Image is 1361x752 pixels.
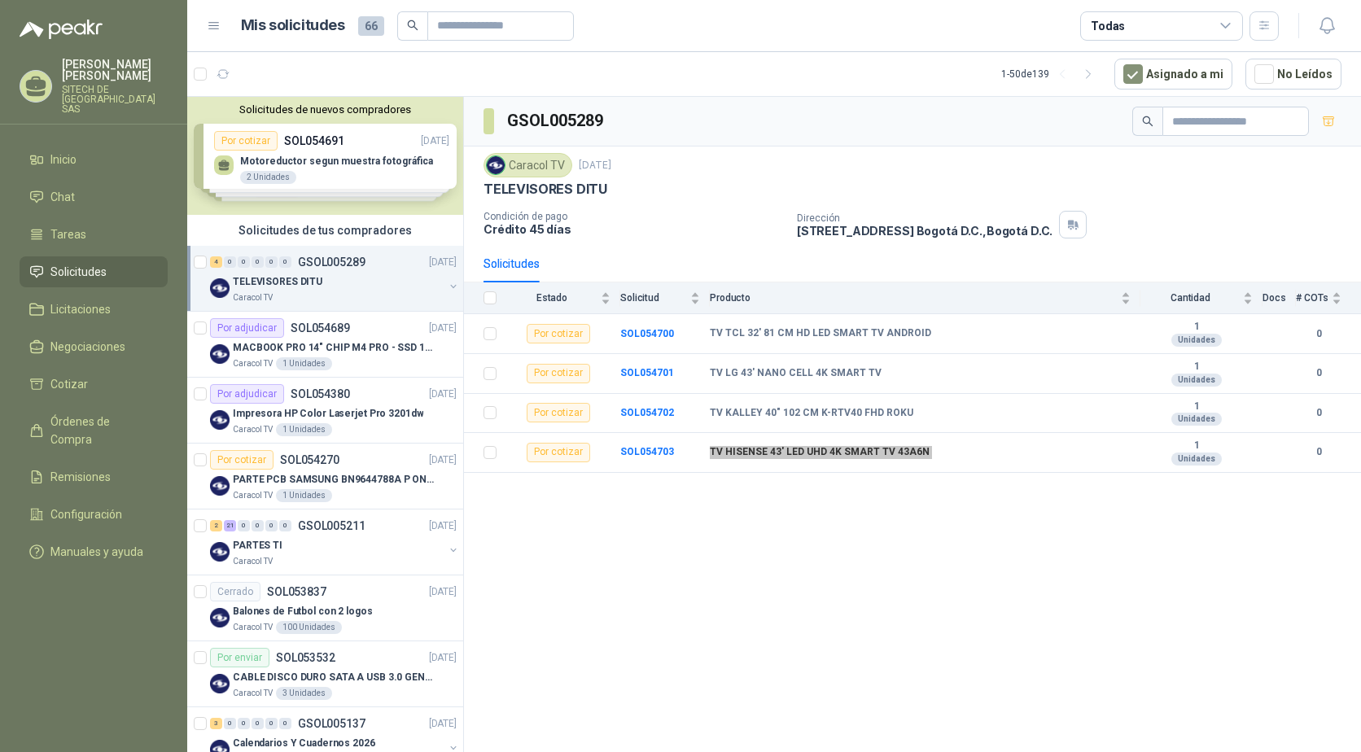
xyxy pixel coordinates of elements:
p: Calendarios Y Cuadernos 2026 [233,736,375,751]
a: Licitaciones [20,294,168,325]
b: TV LG 43' NANO CELL 4K SMART TV [710,367,882,380]
a: Manuales y ayuda [20,536,168,567]
th: Docs [1263,282,1296,314]
img: Company Logo [210,674,230,693]
img: Company Logo [487,156,505,174]
img: Company Logo [210,608,230,627]
h3: GSOL005289 [507,108,606,133]
span: Chat [50,188,75,206]
b: 0 [1296,326,1341,342]
a: SOL054700 [620,328,674,339]
div: Por adjudicar [210,318,284,338]
th: Cantidad [1140,282,1263,314]
b: SOL054703 [620,446,674,457]
div: Por enviar [210,648,269,667]
a: Remisiones [20,461,168,492]
p: Caracol TV [233,555,273,568]
button: No Leídos [1245,59,1341,90]
p: GSOL005137 [298,718,365,729]
p: Crédito 45 días [484,222,784,236]
p: SOL053532 [276,652,335,663]
div: 0 [238,520,250,531]
b: TV TCL 32' 81 CM HD LED SMART TV ANDROID [710,327,931,340]
p: SOL054689 [291,322,350,334]
b: 0 [1296,405,1341,421]
div: 0 [238,256,250,268]
a: Configuración [20,499,168,530]
div: 0 [265,256,278,268]
div: 0 [224,718,236,729]
p: SOL053837 [267,586,326,597]
b: 0 [1296,444,1341,460]
h1: Mis solicitudes [241,14,345,37]
img: Company Logo [210,344,230,364]
div: 0 [224,256,236,268]
div: Cerrado [210,582,260,601]
p: Condición de pago [484,211,784,222]
a: Por adjudicarSOL054689[DATE] Company LogoMACBOOK PRO 14" CHIP M4 PRO - SSD 1TB RAM 24GBCaracol TV... [187,312,463,378]
a: Por cotizarSOL054270[DATE] Company LogoPARTE PCB SAMSUNG BN9644788A P ONECONNECaracol TV1 Unidades [187,444,463,509]
div: Solicitudes de tus compradores [187,215,463,246]
p: Caracol TV [233,687,273,700]
p: PARTES TI [233,538,282,553]
div: Caracol TV [484,153,572,177]
a: SOL054701 [620,367,674,378]
a: Negociaciones [20,331,168,362]
div: 1 Unidades [276,423,332,436]
a: Tareas [20,219,168,250]
th: # COTs [1296,282,1361,314]
span: Licitaciones [50,300,111,318]
div: 0 [279,256,291,268]
div: 21 [224,520,236,531]
span: search [407,20,418,31]
p: TELEVISORES DITU [233,274,322,290]
p: [DATE] [429,584,457,600]
th: Solicitud [620,282,710,314]
a: Chat [20,181,168,212]
b: TV HISENSE 43' LED UHD 4K SMART TV 43A6N [710,446,930,459]
b: 1 [1140,321,1253,334]
span: Manuales y ayuda [50,543,143,561]
a: Solicitudes [20,256,168,287]
p: SOL054380 [291,388,350,400]
th: Producto [710,282,1140,314]
span: # COTs [1296,292,1328,304]
p: CABLE DISCO DURO SATA A USB 3.0 GENERICO [233,670,435,685]
p: [STREET_ADDRESS] Bogotá D.C. , Bogotá D.C. [797,224,1052,238]
div: Por cotizar [210,450,274,470]
p: [DATE] [429,387,457,402]
div: Todas [1091,17,1125,35]
div: 2 [210,520,222,531]
span: 66 [358,16,384,36]
div: 100 Unidades [276,621,342,634]
a: CerradoSOL053837[DATE] Company LogoBalones de Futbol con 2 logosCaracol TV100 Unidades [187,575,463,641]
p: [DATE] [429,321,457,336]
p: Balones de Futbol con 2 logos [233,604,373,619]
p: [DATE] [429,716,457,732]
span: Órdenes de Compra [50,413,152,448]
div: 1 Unidades [276,357,332,370]
div: Por cotizar [527,364,590,383]
p: [DATE] [429,650,457,666]
p: MACBOOK PRO 14" CHIP M4 PRO - SSD 1TB RAM 24GB [233,340,435,356]
span: Solicitudes [50,263,107,281]
b: 0 [1296,365,1341,381]
div: Por adjudicar [210,384,284,404]
th: Estado [506,282,620,314]
img: Company Logo [210,542,230,562]
span: Remisiones [50,468,111,486]
b: 1 [1140,400,1253,413]
div: 0 [252,520,264,531]
div: Unidades [1171,334,1222,347]
div: 4 [210,256,222,268]
div: 0 [238,718,250,729]
div: 0 [265,520,278,531]
img: Company Logo [210,410,230,430]
a: Cotizar [20,369,168,400]
p: Impresora HP Color Laserjet Pro 3201dw [233,406,423,422]
p: [DATE] [429,255,457,270]
span: Tareas [50,225,86,243]
div: 0 [265,718,278,729]
button: Asignado a mi [1114,59,1232,90]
